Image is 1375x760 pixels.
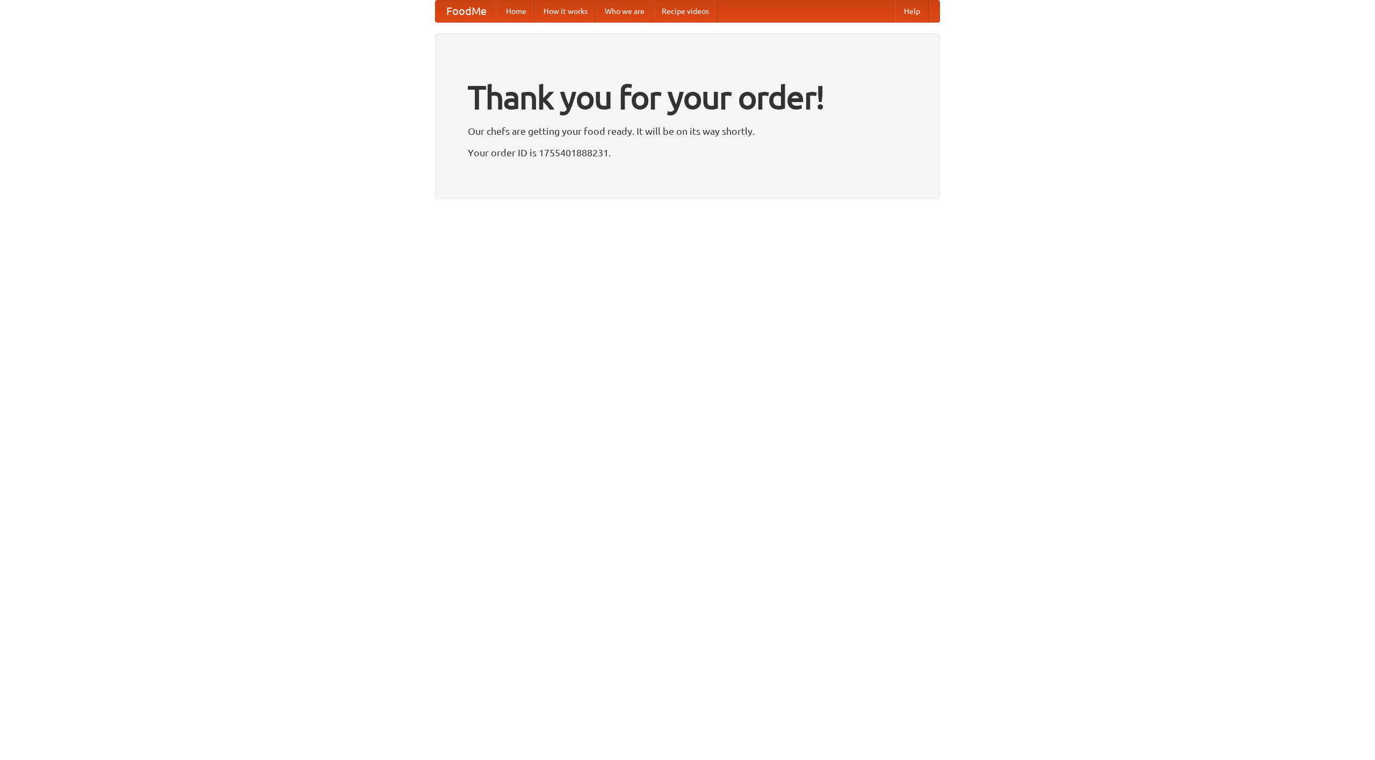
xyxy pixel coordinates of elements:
a: How it works [535,1,596,22]
a: Recipe videos [653,1,718,22]
a: Help [895,1,929,22]
p: Your order ID is 1755401888231. [468,144,907,161]
a: Who we are [596,1,653,22]
h1: Thank you for your order! [468,71,907,123]
p: Our chefs are getting your food ready. It will be on its way shortly. [468,123,907,139]
a: Home [497,1,535,22]
a: FoodMe [436,1,497,22]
